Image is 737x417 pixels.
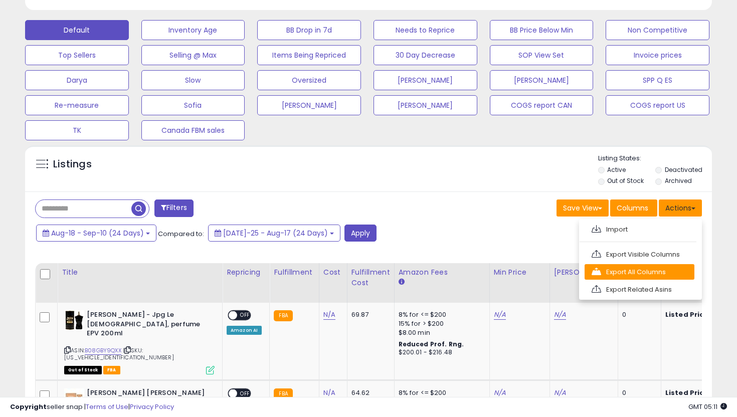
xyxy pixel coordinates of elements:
span: All listings that are currently out of stock and unavailable for purchase on Amazon [64,366,102,374]
span: Aug-18 - Sep-10 (24 Days) [51,228,144,238]
button: Columns [610,199,657,217]
div: [PERSON_NAME] [554,267,614,278]
a: Terms of Use [86,402,128,411]
span: OFF [237,311,253,320]
button: Filters [154,199,194,217]
div: $200.01 - $216.48 [399,348,482,357]
a: Export Visible Columns [585,247,694,262]
div: Fulfillment [274,267,314,278]
a: Export All Columns [585,264,694,280]
a: N/A [494,310,506,320]
span: [DATE]-25 - Aug-17 (24 Days) [223,228,328,238]
h5: Listings [53,157,92,171]
button: [DATE]-25 - Aug-17 (24 Days) [208,225,340,242]
div: Title [62,267,218,278]
a: N/A [323,310,335,320]
button: BB Drop in 7d [257,20,361,40]
label: Deactivated [665,165,702,174]
div: Amazon Fees [399,267,485,278]
strong: Copyright [10,402,47,411]
button: Save View [557,199,609,217]
img: 41FB87Tvl4L._SL40_.jpg [64,310,84,330]
b: [PERSON_NAME] - Jpg Le [DEMOGRAPHIC_DATA], perfume EPV 200ml [87,310,209,341]
span: FBA [103,366,120,374]
div: seller snap | | [10,402,174,412]
label: Active [607,165,626,174]
button: Apply [344,225,377,242]
button: COGS report CAN [490,95,594,115]
button: Needs to Reprice [374,20,477,40]
button: Canada FBM sales [141,120,245,140]
button: Aug-18 - Sep-10 (24 Days) [36,225,156,242]
button: Inventory Age [141,20,245,40]
button: TK [25,120,129,140]
button: Darya [25,70,129,90]
span: Compared to: [158,229,204,239]
div: Cost [323,267,343,278]
a: B08GBY9QXX [85,346,121,355]
button: BB Price Below Min [490,20,594,40]
div: Fulfillment Cost [351,267,390,288]
button: Re-measure [25,95,129,115]
div: 8% for <= $200 [399,310,482,319]
button: Selling @ Max [141,45,245,65]
button: Non Competitive [606,20,709,40]
div: 0 [622,310,653,319]
button: Default [25,20,129,40]
div: $8.00 min [399,328,482,337]
b: Listed Price: [665,310,711,319]
b: Reduced Prof. Rng. [399,340,464,348]
span: | SKU: [US_VEHICLE_IDENTIFICATION_NUMBER] [64,346,174,361]
button: Oversized [257,70,361,90]
button: Actions [659,199,702,217]
div: Amazon AI [227,326,262,335]
button: [PERSON_NAME] [257,95,361,115]
span: Columns [617,203,648,213]
button: SPP Q ES [606,70,709,90]
button: [PERSON_NAME] [374,70,477,90]
a: Export Related Asins [585,282,694,297]
div: 69.87 [351,310,387,319]
button: Items Being Repriced [257,45,361,65]
button: SOP View Set [490,45,594,65]
button: [PERSON_NAME] [374,95,477,115]
button: Invoice prices [606,45,709,65]
div: ASIN: [64,310,215,373]
button: Slow [141,70,245,90]
button: 30 Day Decrease [374,45,477,65]
p: Listing States: [598,154,712,163]
button: [PERSON_NAME] [490,70,594,90]
div: Min Price [494,267,545,278]
div: 15% for > $200 [399,319,482,328]
label: Archived [665,176,692,185]
button: COGS report US [606,95,709,115]
button: Top Sellers [25,45,129,65]
span: 2025-09-17 05:11 GMT [688,402,727,411]
div: Repricing [227,267,265,278]
small: FBA [274,310,292,321]
a: Import [585,222,694,237]
button: Sofia [141,95,245,115]
label: Out of Stock [607,176,644,185]
a: N/A [554,310,566,320]
small: Amazon Fees. [399,278,405,287]
a: Privacy Policy [130,402,174,411]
